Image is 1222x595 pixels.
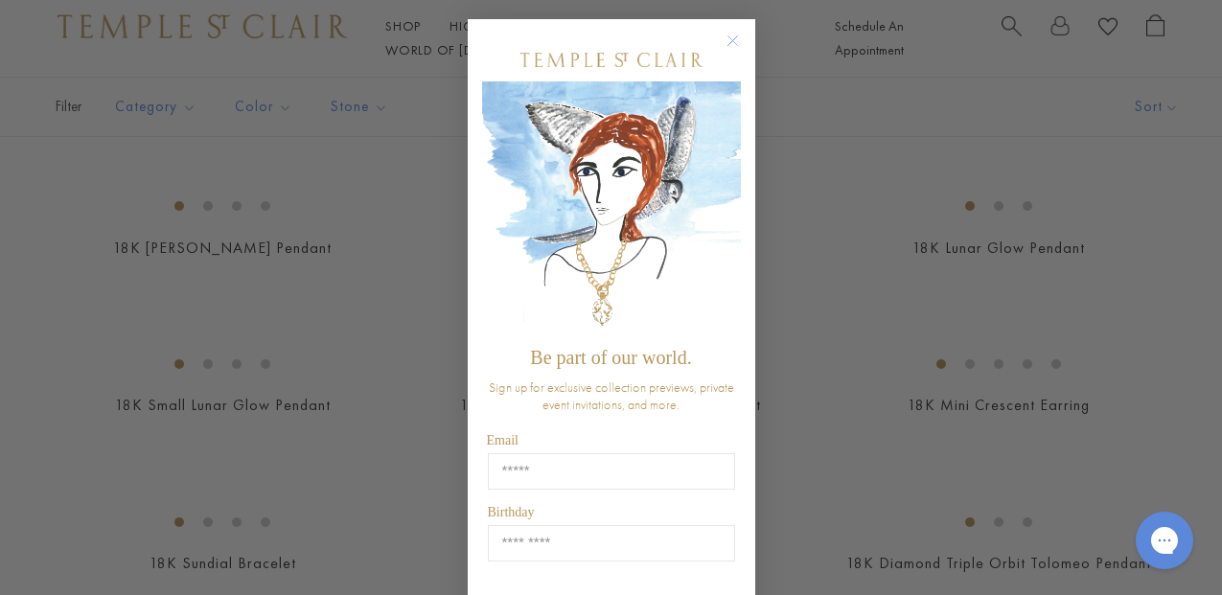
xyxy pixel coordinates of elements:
[530,347,691,368] span: Be part of our world.
[489,378,734,413] span: Sign up for exclusive collection previews, private event invitations, and more.
[482,81,741,337] img: c4a9eb12-d91a-4d4a-8ee0-386386f4f338.jpeg
[1126,505,1203,576] iframe: Gorgias live chat messenger
[488,453,735,490] input: Email
[730,38,754,62] button: Close dialog
[520,53,703,67] img: Temple St. Clair
[487,433,519,447] span: Email
[488,505,535,519] span: Birthday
